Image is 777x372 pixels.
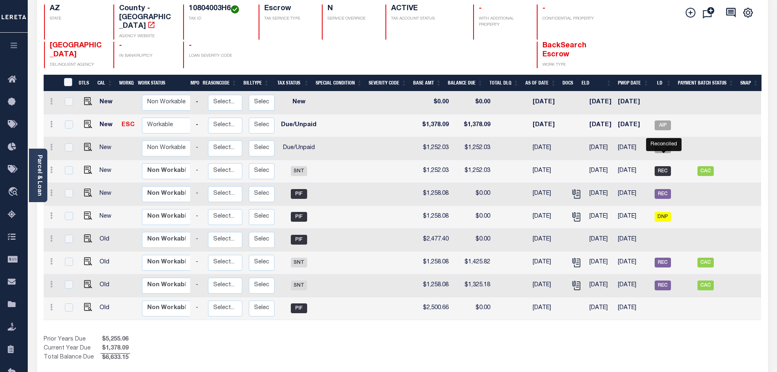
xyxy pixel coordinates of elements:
[240,75,272,91] th: BillType: activate to sort column ascending
[452,229,494,252] td: $0.00
[452,91,494,114] td: $0.00
[586,114,615,137] td: [DATE]
[417,229,452,252] td: $2,477.40
[417,91,452,114] td: $0.00
[542,16,597,22] p: CONFIDENTIAL PROPERTY
[655,168,671,174] a: REC
[50,4,104,13] h4: AZ
[44,344,100,353] td: Current Year Due
[586,252,615,274] td: [DATE]
[697,168,714,174] a: CAC
[615,160,651,183] td: [DATE]
[655,123,671,128] a: AIP
[615,75,652,91] th: PWOP Date: activate to sort column ascending
[189,16,249,22] p: TAX ID
[417,297,452,320] td: $2,500.66
[529,183,567,206] td: [DATE]
[452,297,494,320] td: $0.00
[193,206,205,229] td: -
[452,274,494,297] td: $1,325.18
[655,214,671,220] a: DNP
[44,353,100,362] td: Total Balance Due
[529,206,567,229] td: [DATE]
[529,274,567,297] td: [DATE]
[417,160,452,183] td: $1,252.03
[272,75,312,91] th: Tax Status: activate to sort column ascending
[529,114,567,137] td: [DATE]
[615,274,651,297] td: [DATE]
[278,91,320,114] td: New
[697,281,714,290] span: CAC
[291,303,307,313] span: PIF
[264,4,312,13] h4: Escrow
[119,33,173,40] p: AGENCY WEBSITE
[119,42,122,49] span: -
[193,297,205,320] td: -
[410,75,445,91] th: Base Amt: activate to sort column ascending
[655,166,671,176] span: REC
[291,166,307,176] span: SNT
[655,212,671,222] span: DNP
[586,206,615,229] td: [DATE]
[193,137,205,160] td: -
[193,91,205,114] td: -
[655,145,671,151] a: AIP
[615,114,651,137] td: [DATE]
[122,122,135,128] a: ESC
[586,137,615,160] td: [DATE]
[452,183,494,206] td: $0.00
[193,183,205,206] td: -
[417,206,452,229] td: $1,258.08
[312,75,365,91] th: Special Condition: activate to sort column ascending
[44,335,100,344] td: Prior Years Due
[542,42,587,58] span: BackSearch Escrow
[278,137,320,160] td: Due/Unpaid
[486,75,522,91] th: Total DLQ: activate to sort column ascending
[291,189,307,199] span: PIF
[291,258,307,267] span: SNT
[264,16,312,22] p: TAX SERVICE TYPE
[586,183,615,206] td: [DATE]
[365,75,410,91] th: Severity Code: activate to sort column ascending
[96,229,119,252] td: Old
[391,16,463,22] p: TAX ACCOUNT STATUS
[96,137,119,160] td: New
[417,137,452,160] td: $1,252.03
[615,229,651,252] td: [DATE]
[615,297,651,320] td: [DATE]
[135,75,190,91] th: Work Status
[96,206,119,229] td: New
[36,155,42,196] a: Parcel & Loan
[586,160,615,183] td: [DATE]
[529,160,567,183] td: [DATE]
[96,297,119,320] td: Old
[479,16,527,28] p: WITH ADDITIONAL PROPERTY
[119,53,173,59] p: IN BANKRUPTCY
[445,75,486,91] th: Balance Due: activate to sort column ascending
[328,16,376,22] p: SERVICE OVERRIDE
[452,114,494,137] td: $1,378.09
[193,160,205,183] td: -
[655,189,671,199] span: REC
[559,75,578,91] th: Docs
[193,252,205,274] td: -
[100,354,130,363] span: $6,633.15
[59,75,76,91] th: &nbsp;
[96,91,119,114] td: New
[452,206,494,229] td: $0.00
[652,75,675,91] th: LD: activate to sort column ascending
[615,206,651,229] td: [DATE]
[697,166,714,176] span: CAC
[697,260,714,265] a: CAC
[189,53,249,59] p: LOAN SEVERITY CODE
[542,62,597,68] p: WORK TYPE
[8,187,21,198] i: travel_explore
[100,335,130,344] span: $5,255.06
[529,229,567,252] td: [DATE]
[94,75,116,91] th: CAL: activate to sort column ascending
[586,274,615,297] td: [DATE]
[116,75,135,91] th: WorkQ
[522,75,560,91] th: As of Date: activate to sort column ascending
[199,75,240,91] th: ReasonCode: activate to sort column ascending
[615,183,651,206] td: [DATE]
